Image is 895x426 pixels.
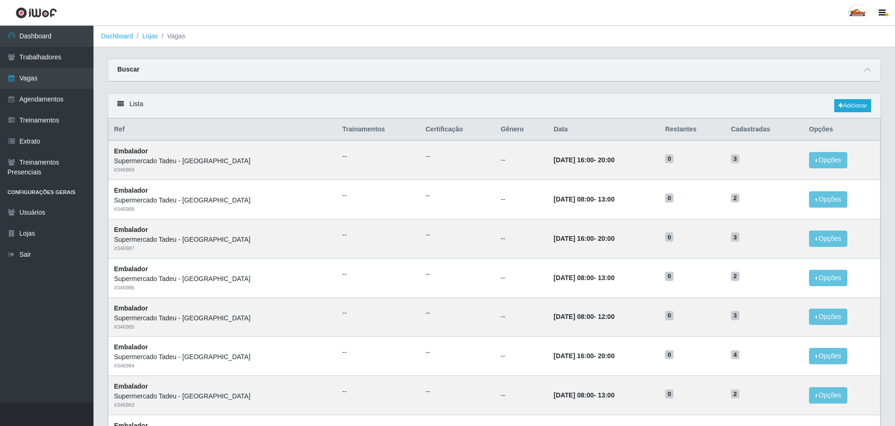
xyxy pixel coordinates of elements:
[809,348,847,364] button: Opções
[495,119,548,141] th: Gênero
[114,352,331,362] div: Supermercado Tadeu - [GEOGRAPHIC_DATA]
[803,119,880,141] th: Opções
[553,274,594,282] time: [DATE] 08:00
[114,284,331,292] div: # 346986
[426,347,490,357] ul: --
[548,119,659,141] th: Data
[495,337,548,376] td: --
[731,154,739,164] span: 3
[665,194,673,203] span: 0
[659,119,725,141] th: Restantes
[553,156,614,164] strong: -
[114,245,331,253] div: # 346987
[114,391,331,401] div: Supermercado Tadeu - [GEOGRAPHIC_DATA]
[142,32,158,40] a: Lojas
[426,308,490,318] ul: --
[343,152,415,161] ul: --
[114,187,148,194] strong: Embalador
[426,230,490,240] ul: --
[665,311,673,320] span: 0
[553,156,594,164] time: [DATE] 16:00
[598,391,615,399] time: 13:00
[114,362,331,370] div: # 346984
[114,313,331,323] div: Supermercado Tadeu - [GEOGRAPHIC_DATA]
[114,343,148,351] strong: Embalador
[665,154,673,164] span: 0
[114,166,331,174] div: # 346989
[553,391,614,399] strong: -
[598,274,615,282] time: 13:00
[553,195,594,203] time: [DATE] 08:00
[343,347,415,357] ul: --
[495,376,548,415] td: --
[158,31,186,41] li: Vagas
[731,272,739,281] span: 2
[809,309,847,325] button: Opções
[598,313,615,320] time: 12:00
[114,235,331,245] div: Supermercado Tadeu - [GEOGRAPHIC_DATA]
[809,270,847,286] button: Opções
[114,274,331,284] div: Supermercado Tadeu - [GEOGRAPHIC_DATA]
[114,265,148,273] strong: Embalador
[731,390,739,399] span: 2
[725,119,803,141] th: Cadastradas
[117,65,139,73] strong: Buscar
[114,401,331,409] div: # 346983
[553,313,594,320] time: [DATE] 08:00
[343,269,415,279] ul: --
[598,195,615,203] time: 13:00
[343,230,415,240] ul: --
[114,304,148,312] strong: Embalador
[495,297,548,337] td: --
[809,387,847,404] button: Opções
[665,350,673,360] span: 0
[665,390,673,399] span: 0
[553,352,594,360] time: [DATE] 16:00
[114,156,331,166] div: Supermercado Tadeu - [GEOGRAPHIC_DATA]
[495,258,548,297] td: --
[426,269,490,279] ul: --
[809,191,847,208] button: Opções
[731,194,739,203] span: 2
[598,235,615,242] time: 20:00
[598,156,615,164] time: 20:00
[731,350,739,360] span: 4
[114,383,148,390] strong: Embalador
[809,152,847,168] button: Opções
[598,352,615,360] time: 20:00
[343,191,415,201] ul: --
[731,232,739,242] span: 3
[420,119,495,141] th: Certificação
[114,205,331,213] div: # 346988
[426,387,490,397] ul: --
[15,7,57,19] img: CoreUI Logo
[553,274,614,282] strong: -
[114,195,331,205] div: Supermercado Tadeu - [GEOGRAPHIC_DATA]
[108,94,881,118] div: Lista
[731,311,739,320] span: 3
[426,191,490,201] ul: --
[495,219,548,258] td: --
[114,323,331,331] div: # 346985
[809,231,847,247] button: Opções
[114,147,148,155] strong: Embalador
[495,140,548,180] td: --
[426,152,490,161] ul: --
[343,308,415,318] ul: --
[553,352,614,360] strong: -
[553,235,594,242] time: [DATE] 16:00
[343,387,415,397] ul: --
[553,235,614,242] strong: -
[101,32,133,40] a: Dashboard
[665,272,673,281] span: 0
[337,119,420,141] th: Trainamentos
[553,195,614,203] strong: -
[114,226,148,233] strong: Embalador
[665,232,673,242] span: 0
[553,313,614,320] strong: -
[495,180,548,219] td: --
[93,26,895,47] nav: breadcrumb
[553,391,594,399] time: [DATE] 08:00
[108,119,337,141] th: Ref
[834,99,871,112] a: Adicionar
